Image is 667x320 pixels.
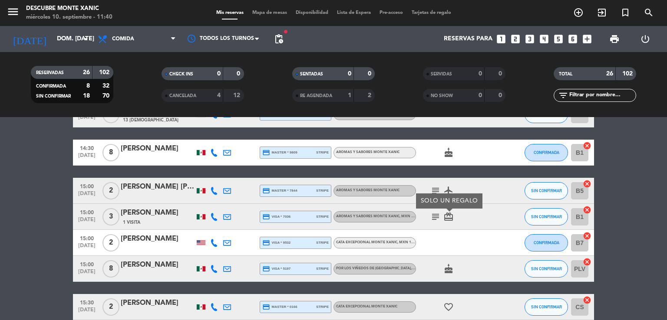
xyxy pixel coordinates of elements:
[443,302,454,312] i: favorite_border
[102,83,111,89] strong: 32
[443,264,454,274] i: cake
[283,29,288,34] span: fiber_manual_record
[499,92,504,98] strong: 0
[336,305,397,308] span: Cata Excepcional Monte Xanic
[336,215,420,218] span: Aromas y Sabores Monte Xanic
[573,7,584,18] i: add_circle_outline
[169,94,196,98] span: CANCELADA
[525,234,568,251] button: CONFIRMADA
[237,71,242,77] strong: 0
[262,187,297,195] span: master * 7844
[606,71,613,77] strong: 26
[36,84,66,88] span: CONFIRMADA
[102,182,119,199] span: 2
[431,94,453,98] span: NO SHOW
[531,214,562,219] span: SIN CONFIRMAR
[583,232,591,240] i: cancel
[524,33,535,45] i: looks_3
[76,269,98,279] span: [DATE]
[76,153,98,163] span: [DATE]
[262,239,291,247] span: visa * 9532
[262,187,270,195] i: credit_card
[76,191,98,201] span: [DATE]
[112,36,134,42] span: Comida
[102,298,119,316] span: 2
[316,150,329,155] span: stripe
[76,243,98,253] span: [DATE]
[609,34,620,44] span: print
[316,188,329,193] span: stripe
[479,71,482,77] strong: 0
[525,260,568,278] button: SIN CONFIRMAR
[76,207,98,217] span: 15:00
[169,72,193,76] span: CHECK INS
[81,34,91,44] i: arrow_drop_down
[590,5,614,20] span: WALK IN
[76,259,98,269] span: 15:00
[622,71,634,77] strong: 102
[430,212,441,222] i: subject
[614,5,637,20] span: Reserva especial
[534,150,559,155] span: CONFIRMADA
[76,181,98,191] span: 15:00
[336,150,400,154] span: Aromas y Sabores Monte Xanic
[76,233,98,243] span: 15:00
[637,5,660,20] span: BUSCAR
[525,144,568,161] button: CONFIRMADA
[316,240,329,245] span: stripe
[83,69,90,75] strong: 26
[407,10,456,15] span: Tarjetas de regalo
[86,83,90,89] strong: 8
[568,91,636,100] input: Filtrar por nombre...
[300,72,323,76] span: SENTADAS
[102,234,119,251] span: 2
[375,10,407,15] span: Pre-acceso
[76,143,98,153] span: 14:30
[443,186,454,196] i: airplanemode_active
[620,7,631,18] i: turned_in_not
[583,296,591,304] i: cancel
[534,240,559,245] span: CONFIRMADA
[559,72,572,76] span: TOTAL
[583,141,591,150] i: cancel
[121,181,195,193] div: [PERSON_NAME] [PERSON_NAME] Epic Queen
[212,10,248,15] span: Mis reservas
[397,241,418,244] span: , MXN 1050
[26,13,112,22] div: miércoles 10. septiembre - 11:40
[495,33,507,45] i: looks_one
[581,33,593,45] i: add_box
[262,265,291,273] span: visa * 5197
[102,208,119,225] span: 3
[76,297,98,307] span: 15:30
[553,33,564,45] i: looks_5
[121,143,195,154] div: [PERSON_NAME]
[76,307,98,317] span: [DATE]
[368,92,373,98] strong: 2
[567,5,590,20] span: RESERVAR MESA
[567,33,578,45] i: looks_6
[102,144,119,161] span: 8
[348,92,351,98] strong: 1
[336,267,431,270] span: Por los Viñedos de [GEOGRAPHIC_DATA]
[83,93,90,99] strong: 18
[443,212,454,222] i: card_giftcard
[583,258,591,266] i: cancel
[7,29,53,49] i: [DATE]
[444,36,492,42] span: Reservas para
[333,10,375,15] span: Lista de Espera
[640,34,650,44] i: power_settings_new
[583,180,591,188] i: cancel
[400,215,420,218] span: , MXN 1050
[525,208,568,225] button: SIN CONFIRMAR
[121,207,195,219] div: [PERSON_NAME]
[510,33,521,45] i: looks_two
[26,4,112,13] div: Descubre Monte Xanic
[102,93,111,99] strong: 70
[416,193,482,209] div: SOLO UN REGALO
[531,304,562,309] span: SIN CONFIRMAR
[597,7,607,18] i: exit_to_app
[644,7,654,18] i: search
[123,117,178,124] span: 13 [DEMOGRAPHIC_DATA]
[262,149,270,157] i: credit_card
[538,33,550,45] i: looks_4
